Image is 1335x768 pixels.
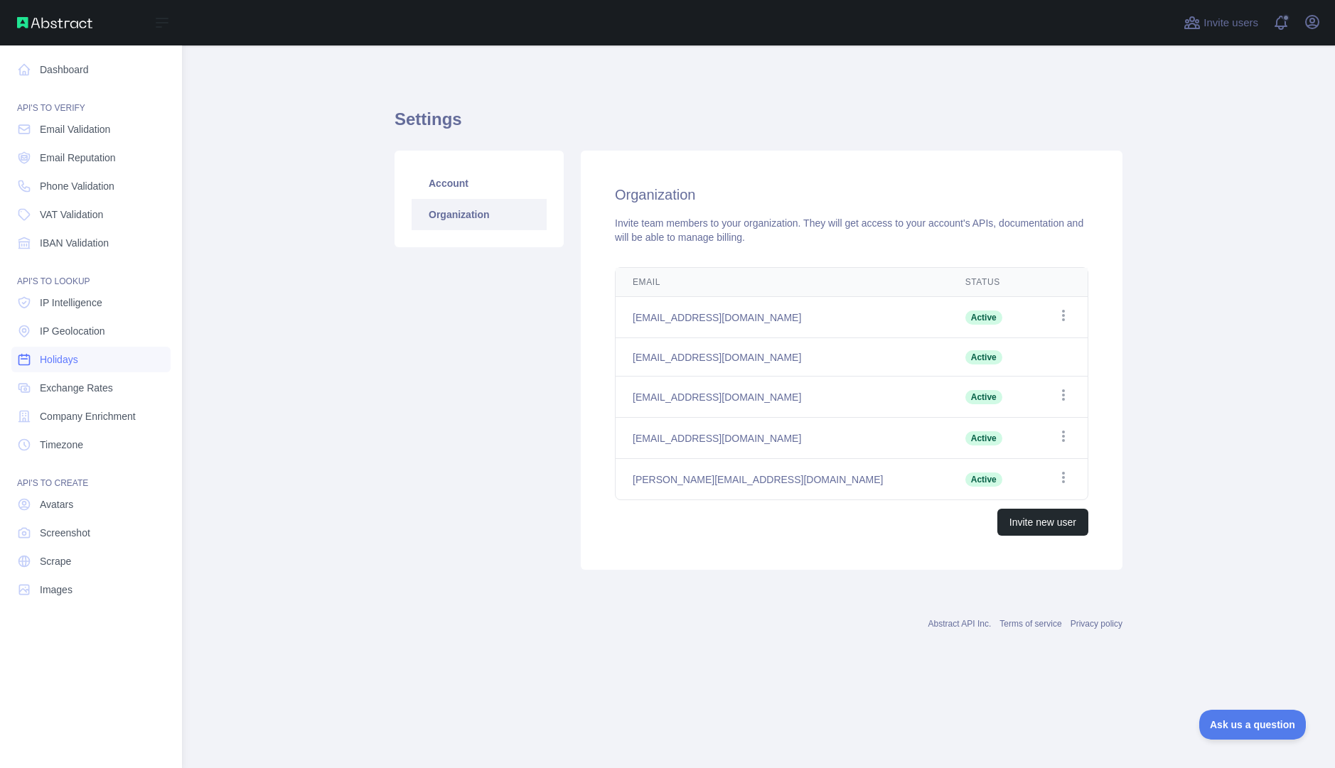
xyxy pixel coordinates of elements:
a: Dashboard [11,57,171,82]
a: Phone Validation [11,173,171,199]
span: Images [40,583,73,597]
div: API'S TO CREATE [11,460,171,489]
span: IP Geolocation [40,324,105,338]
th: Status [948,268,1031,297]
td: [EMAIL_ADDRESS][DOMAIN_NAME] [616,338,948,377]
a: Images [11,577,171,602]
iframe: Toggle Customer Support [1199,710,1307,740]
span: VAT Validation [40,207,103,222]
span: Active [965,350,1002,364]
span: IP Intelligence [40,296,102,310]
span: Screenshot [40,526,90,540]
div: API'S TO VERIFY [11,85,171,114]
a: Organization [412,199,547,230]
td: [EMAIL_ADDRESS][DOMAIN_NAME] [616,418,948,459]
button: Invite users [1181,11,1261,34]
th: Email [616,268,948,297]
a: Email Reputation [11,145,171,171]
span: Email Validation [40,122,110,136]
a: Email Validation [11,117,171,142]
h2: Organization [615,185,1088,205]
a: Account [412,168,547,199]
a: IP Geolocation [11,318,171,344]
span: Phone Validation [40,179,114,193]
a: Privacy policy [1071,619,1122,629]
span: Timezone [40,438,83,452]
span: Active [965,472,1002,487]
a: Scrape [11,548,171,574]
td: [EMAIL_ADDRESS][DOMAIN_NAME] [616,377,948,418]
span: Active [965,310,1002,325]
div: API'S TO LOOKUP [11,259,171,287]
span: Exchange Rates [40,381,113,395]
button: Invite new user [997,509,1088,536]
a: IBAN Validation [11,230,171,256]
a: Screenshot [11,520,171,546]
span: Avatars [40,497,73,512]
span: Company Enrichment [40,409,136,423]
img: Abstract API [17,17,92,28]
div: Invite team members to your organization. They will get access to your account's APIs, documentat... [615,216,1088,244]
a: Holidays [11,347,171,372]
span: Active [965,390,1002,404]
a: Terms of service [999,619,1061,629]
h1: Settings [395,108,1122,142]
a: Abstract API Inc. [928,619,992,629]
a: Timezone [11,432,171,458]
a: IP Intelligence [11,290,171,315]
td: [EMAIL_ADDRESS][DOMAIN_NAME] [616,297,948,338]
span: IBAN Validation [40,236,109,250]
span: Holidays [40,352,78,367]
a: Avatars [11,492,171,517]
span: Active [965,431,1002,445]
a: Company Enrichment [11,404,171,429]
td: [PERSON_NAME][EMAIL_ADDRESS][DOMAIN_NAME] [616,459,948,500]
a: Exchange Rates [11,375,171,401]
span: Email Reputation [40,151,116,165]
a: VAT Validation [11,202,171,227]
span: Invite users [1203,15,1258,31]
span: Scrape [40,554,71,568]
